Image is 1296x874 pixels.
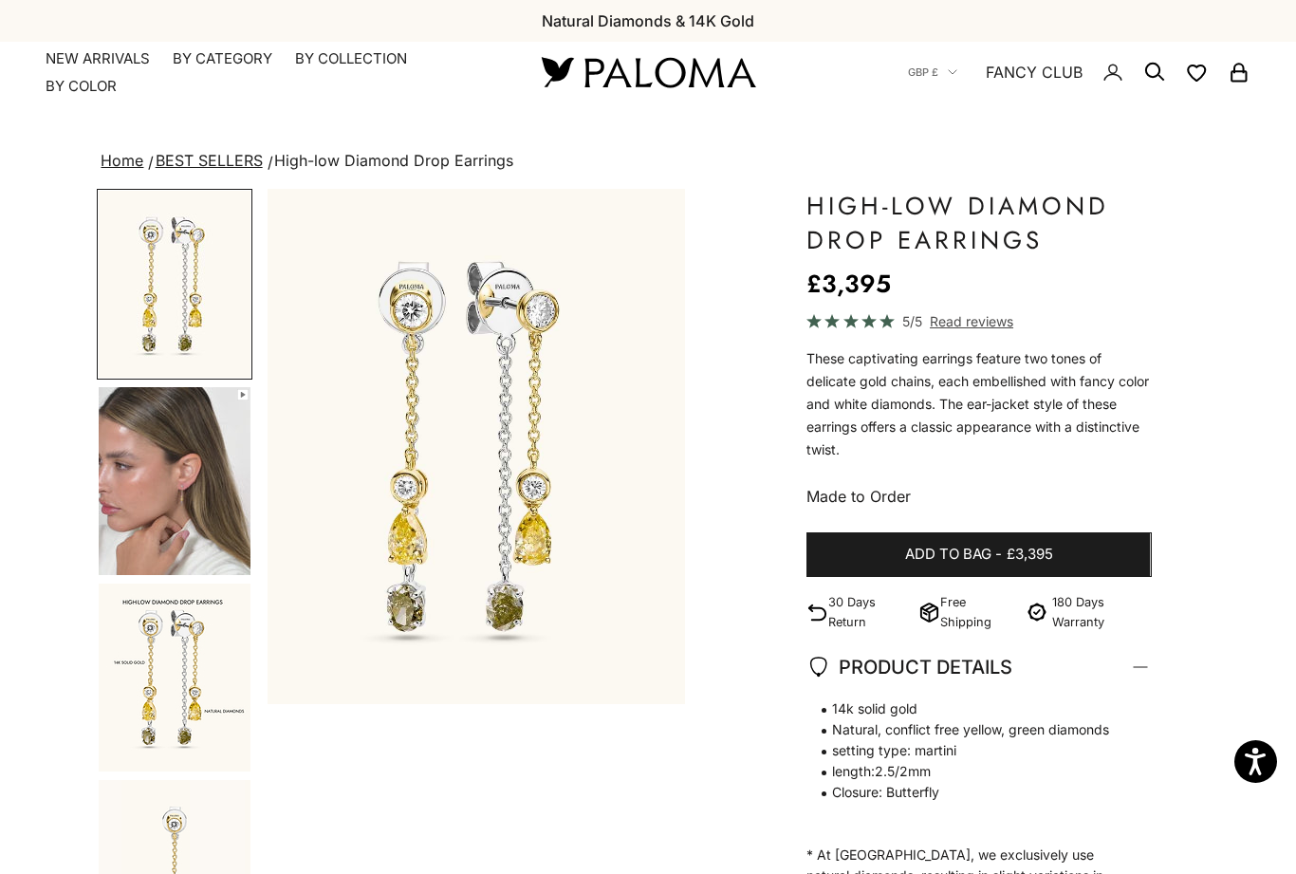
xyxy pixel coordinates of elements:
[97,385,252,577] button: Go to item 2
[908,42,1250,102] nav: Secondary navigation
[806,265,891,303] sale-price: £3,395
[806,532,1151,578] button: Add to bag-£3,395
[1052,592,1152,632] p: 180 Days Warranty
[806,782,1132,803] span: Closure: Butterfly
[97,148,1198,175] nav: breadcrumbs
[542,9,754,33] p: Natural Diamonds & 14K Gold
[806,484,1151,509] p: Made to Order
[46,49,150,68] a: NEW ARRIVALS
[268,189,685,704] div: Item 1 of 10
[902,310,922,332] span: 5/5
[806,761,1132,782] span: length:2.5/2mm
[101,151,143,170] a: Home
[828,592,910,632] p: 30 Days Return
[806,651,1012,683] span: PRODUCT DETAILS
[46,49,496,96] nav: Primary navigation
[930,310,1013,332] span: Read reviews
[99,191,250,378] img: High-low Diamond Drop Earrings
[806,347,1151,461] div: These captivating earrings feature two tones of delicate gold chains, each embellished with fancy...
[156,151,263,170] a: BEST SELLERS
[295,49,407,68] summary: By Collection
[99,584,250,772] img: #YellowGold #WhiteGold #RoseGold
[905,543,991,567] span: Add to bag
[806,740,1132,761] span: setting type: martini
[46,77,117,96] summary: By Color
[806,189,1151,257] h1: High-low Diamond Drop Earrings
[908,64,938,81] span: GBP £
[986,60,1083,84] a: FANCY CLUB
[97,582,252,773] button: Go to item 3
[908,64,957,81] button: GBP £
[97,189,252,380] button: Go to item 1
[274,151,513,170] span: High-low Diamond Drop Earrings
[1007,543,1053,567] span: £3,395
[806,310,1151,332] a: 5/5 Read reviews
[173,49,272,68] summary: By Category
[806,698,1132,719] span: 14k solid gold
[268,189,685,704] img: High-low Diamond Drop Earrings
[806,632,1151,702] summary: PRODUCT DETAILS
[806,719,1132,740] span: Natural, conflict free yellow, green diamonds
[940,592,1014,632] p: Free Shipping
